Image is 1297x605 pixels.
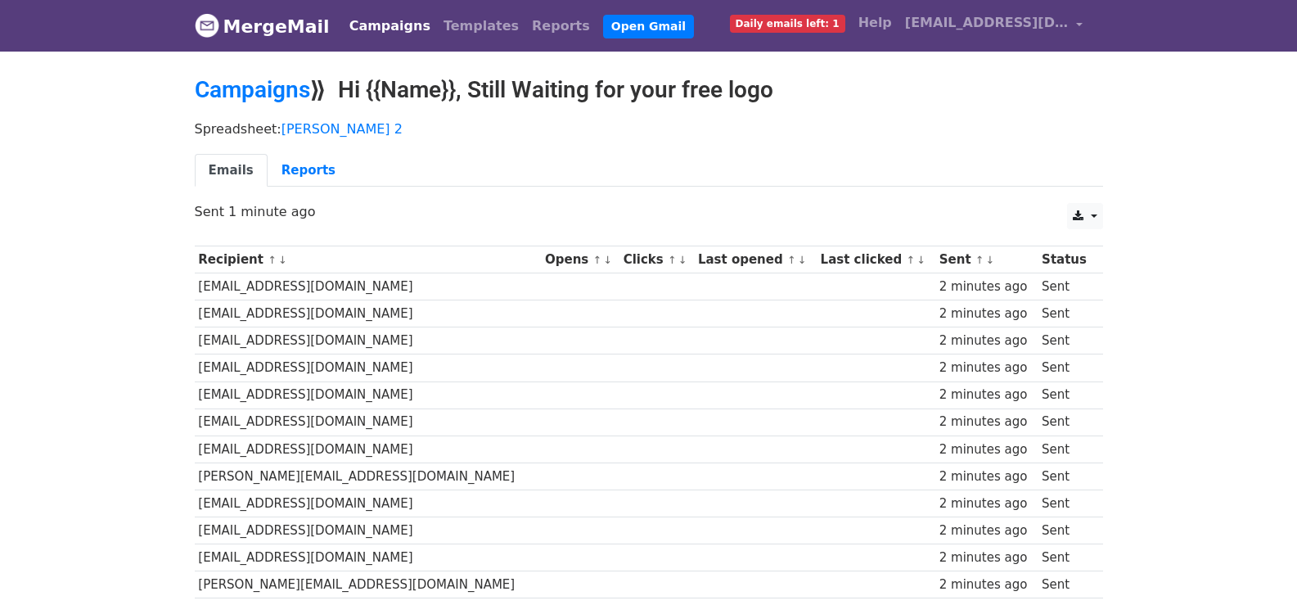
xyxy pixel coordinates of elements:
div: 2 minutes ago [939,413,1034,431]
a: [PERSON_NAME] 2 [281,121,403,137]
a: ↑ [593,254,602,266]
a: ↓ [916,254,925,266]
td: Sent [1038,409,1094,436]
th: Last opened [694,246,817,273]
p: Sent 1 minute ago [195,203,1103,220]
a: ↑ [787,254,796,266]
a: Open Gmail [603,15,694,38]
a: ↓ [603,254,612,266]
div: 2 minutes ago [939,494,1034,513]
div: 2 minutes ago [939,549,1034,567]
td: [EMAIL_ADDRESS][DOMAIN_NAME] [195,300,542,327]
a: ↓ [798,254,807,266]
a: Help [852,7,898,39]
div: 2 minutes ago [939,332,1034,350]
a: ↓ [278,254,287,266]
td: Sent [1038,463,1094,490]
a: MergeMail [195,9,330,43]
div: 2 minutes ago [939,305,1034,323]
td: [EMAIL_ADDRESS][DOMAIN_NAME] [195,327,542,354]
a: ↓ [986,254,995,266]
td: [EMAIL_ADDRESS][DOMAIN_NAME] [195,517,542,544]
th: Clicks [619,246,694,273]
a: Reports [525,10,597,43]
th: Sent [935,246,1038,273]
div: 2 minutes ago [939,467,1034,486]
td: [EMAIL_ADDRESS][DOMAIN_NAME] [195,382,542,409]
iframe: Chat Widget [1215,526,1297,605]
td: Sent [1038,382,1094,409]
td: Sent [1038,327,1094,354]
td: [PERSON_NAME][EMAIL_ADDRESS][DOMAIN_NAME] [195,463,542,490]
a: ↑ [906,254,915,266]
td: [PERSON_NAME][EMAIL_ADDRESS][DOMAIN_NAME] [195,571,542,598]
td: Sent [1038,300,1094,327]
td: Sent [1038,354,1094,382]
div: 2 minutes ago [939,386,1034,404]
div: 2 minutes ago [939,278,1034,296]
td: [EMAIL_ADDRESS][DOMAIN_NAME] [195,354,542,382]
td: Sent [1038,490,1094,517]
a: Campaigns [343,10,437,43]
a: Reports [268,154,349,187]
th: Last clicked [817,246,935,273]
td: [EMAIL_ADDRESS][DOMAIN_NAME] [195,409,542,436]
td: [EMAIL_ADDRESS][DOMAIN_NAME] [195,273,542,300]
td: [EMAIL_ADDRESS][DOMAIN_NAME] [195,490,542,517]
td: [EMAIL_ADDRESS][DOMAIN_NAME] [195,544,542,571]
th: Recipient [195,246,542,273]
td: Sent [1038,273,1094,300]
td: Sent [1038,571,1094,598]
div: 2 minutes ago [939,521,1034,540]
a: [EMAIL_ADDRESS][DOMAIN_NAME] [898,7,1090,45]
th: Status [1038,246,1094,273]
td: [EMAIL_ADDRESS][DOMAIN_NAME] [195,436,542,463]
div: 2 minutes ago [939,359,1034,377]
div: 2 minutes ago [939,440,1034,459]
a: Templates [437,10,525,43]
td: Sent [1038,544,1094,571]
h2: ⟫ Hi {{Name}}, Still Waiting for your free logo [195,76,1103,104]
a: Daily emails left: 1 [723,7,852,39]
img: MergeMail logo [195,13,219,38]
span: Daily emails left: 1 [730,15,845,33]
a: ↑ [975,254,984,266]
a: ↓ [678,254,687,266]
td: Sent [1038,517,1094,544]
th: Opens [541,246,619,273]
a: Campaigns [195,76,310,103]
div: 2 minutes ago [939,576,1034,594]
a: Emails [195,154,268,187]
td: Sent [1038,436,1094,463]
a: ↑ [668,254,677,266]
p: Spreadsheet: [195,120,1103,138]
span: [EMAIL_ADDRESS][DOMAIN_NAME] [905,13,1069,33]
a: ↑ [268,254,277,266]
